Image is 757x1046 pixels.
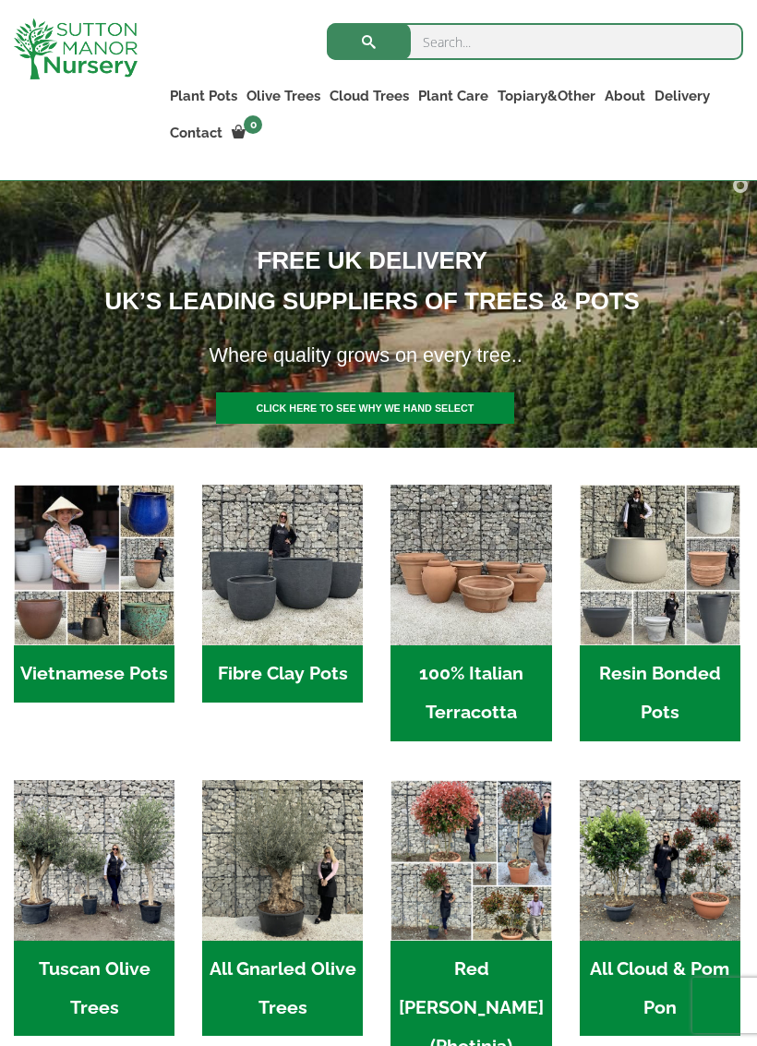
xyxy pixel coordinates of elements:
[414,83,493,109] a: Plant Care
[580,941,740,1037] h2: All Cloud & Pom Pon
[580,780,740,941] img: Home - A124EB98 0980 45A7 B835 C04B779F7765
[391,485,551,645] img: Home - 1B137C32 8D99 4B1A AA2F 25D5E514E47D 1 105 c
[650,83,715,109] a: Delivery
[202,485,363,645] img: Home - 8194B7A3 2818 4562 B9DD 4EBD5DC21C71 1 105 c 1
[580,645,740,741] h2: Resin Bonded Pots
[600,83,650,109] a: About
[580,485,740,645] img: Home - 67232D1B A461 444F B0F6 BDEDC2C7E10B 1 105 c
[202,941,363,1037] h2: All Gnarled Olive Trees
[580,485,740,741] a: Visit product category Resin Bonded Pots
[580,780,740,1037] a: Visit product category All Cloud & Pom Pon
[202,780,363,1037] a: Visit product category All Gnarled Olive Trees
[14,780,174,1037] a: Visit product category Tuscan Olive Trees
[227,120,268,146] a: 0
[391,780,551,941] img: Home - F5A23A45 75B5 4929 8FB2 454246946332
[202,485,363,703] a: Visit product category Fibre Clay Pots
[165,83,242,109] a: Plant Pots
[244,115,262,134] span: 0
[327,23,743,60] input: Search...
[14,485,174,645] img: Home - 6E921A5B 9E2F 4B13 AB99 4EF601C89C59 1 105 c
[14,780,174,941] img: Home - 7716AD77 15EA 4607 B135 B37375859F10
[391,485,551,741] a: Visit product category 100% Italian Terracotta
[14,645,174,703] h2: Vietnamese Pots
[202,645,363,703] h2: Fibre Clay Pots
[325,83,414,109] a: Cloud Trees
[14,485,174,703] a: Visit product category Vietnamese Pots
[202,780,363,941] img: Home - 5833C5B7 31D0 4C3A 8E42 DB494A1738DB
[493,83,600,109] a: Topiary&Other
[14,18,138,79] img: logo
[242,83,325,109] a: Olive Trees
[165,120,227,146] a: Contact
[14,941,174,1037] h2: Tuscan Olive Trees
[391,645,551,741] h2: 100% Italian Terracotta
